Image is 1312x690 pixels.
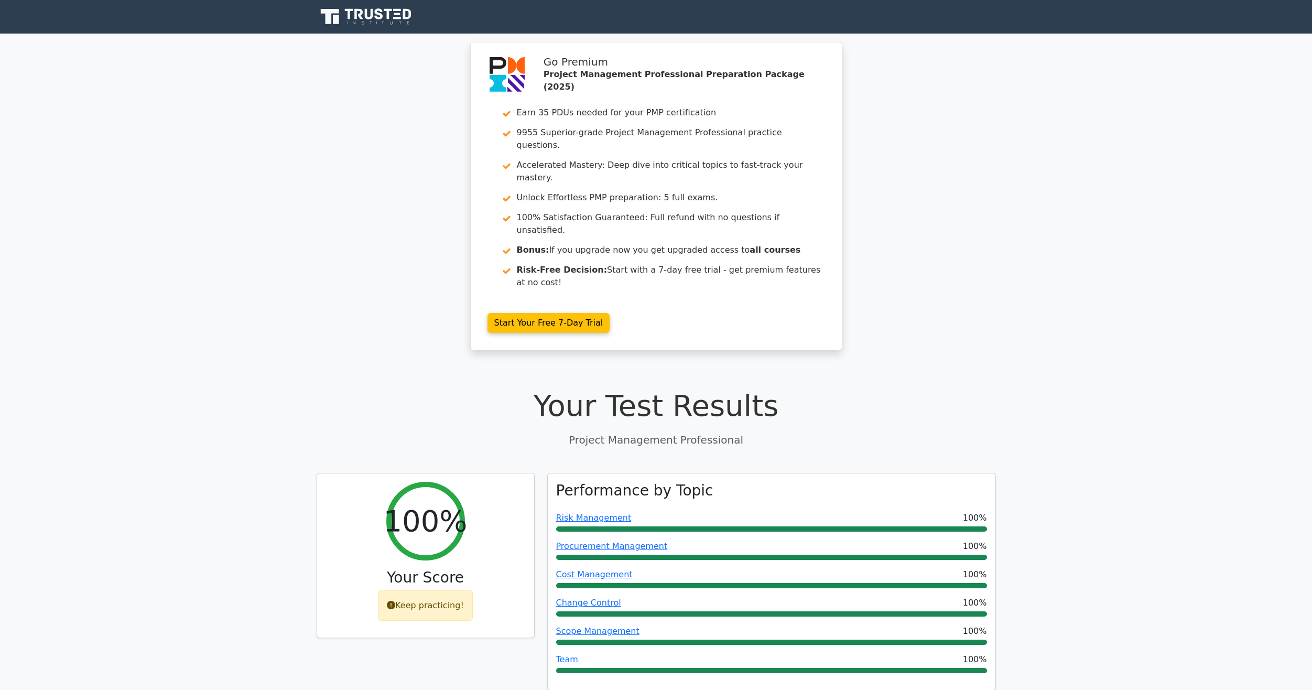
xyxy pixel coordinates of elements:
[317,432,996,448] p: Project Management Professional
[487,313,610,333] a: Start Your Free 7-Day Trial
[317,388,996,423] h1: Your Test Results
[963,540,987,553] span: 100%
[556,598,621,608] a: Change Control
[963,512,987,524] span: 100%
[556,626,639,636] a: Scope Management
[378,590,473,621] div: Keep practicing!
[556,569,633,579] a: Cost Management
[383,503,467,538] h2: 100%
[326,569,526,587] h3: Your Score
[556,541,668,551] a: Procurement Management
[963,625,987,638] span: 100%
[556,482,713,500] h3: Performance by Topic
[963,568,987,581] span: 100%
[963,597,987,609] span: 100%
[556,654,578,664] a: Team
[963,653,987,666] span: 100%
[556,513,632,523] a: Risk Management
